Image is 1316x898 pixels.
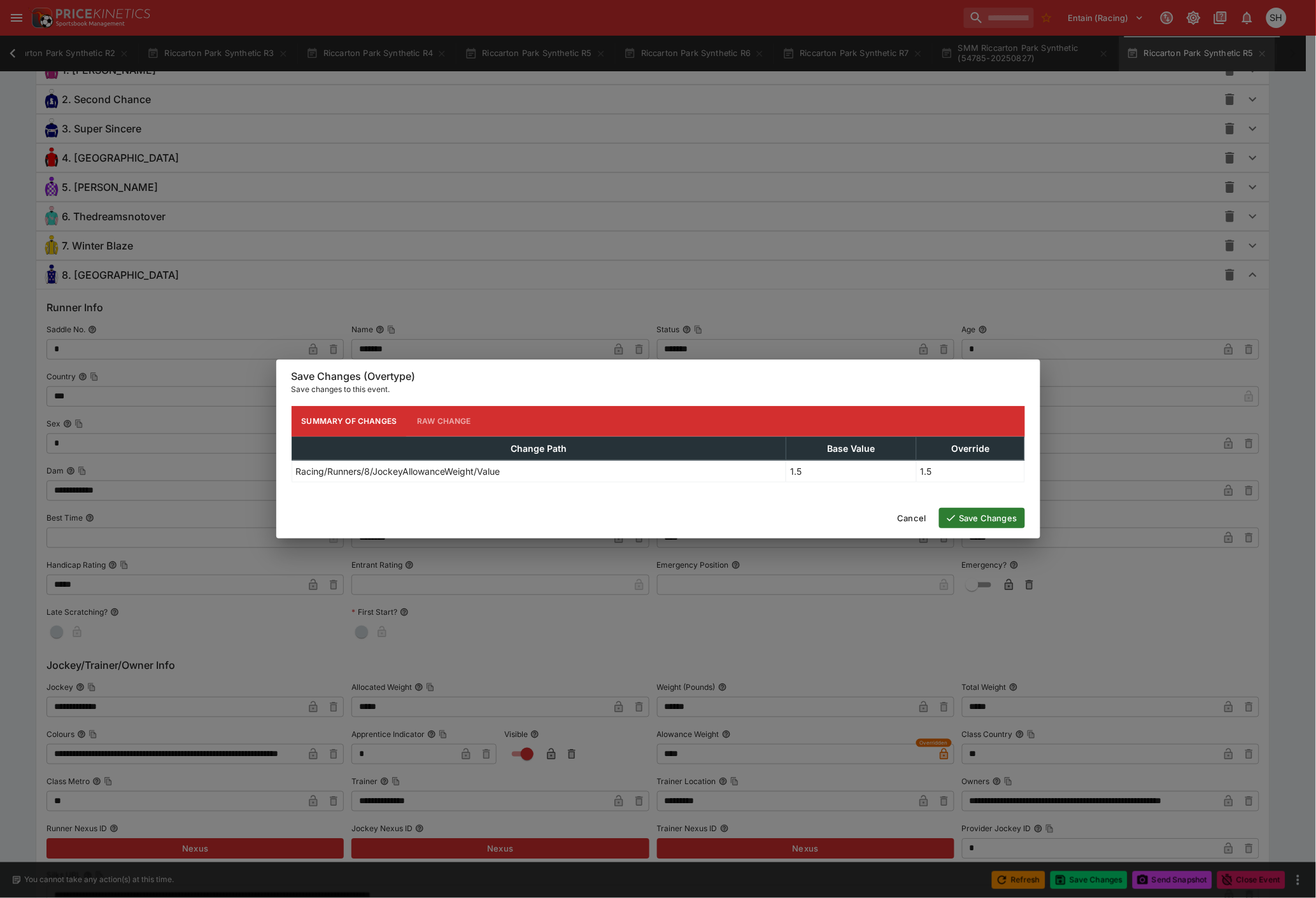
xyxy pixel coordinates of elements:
th: Change Path [292,437,786,460]
th: Base Value [786,437,917,460]
h6: Save Changes (Overtype) [292,370,1025,383]
button: Save Changes [939,508,1025,528]
button: Cancel [890,508,934,528]
td: 1.5 [916,460,1024,482]
button: Raw Change [407,406,481,437]
button: Summary of Changes [292,406,407,437]
td: 1.5 [786,460,917,482]
p: Racing/Runners/8/JockeyAllowanceWeight/Value [296,465,500,478]
p: Save changes to this event. [292,383,1025,396]
th: Override [916,437,1024,460]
